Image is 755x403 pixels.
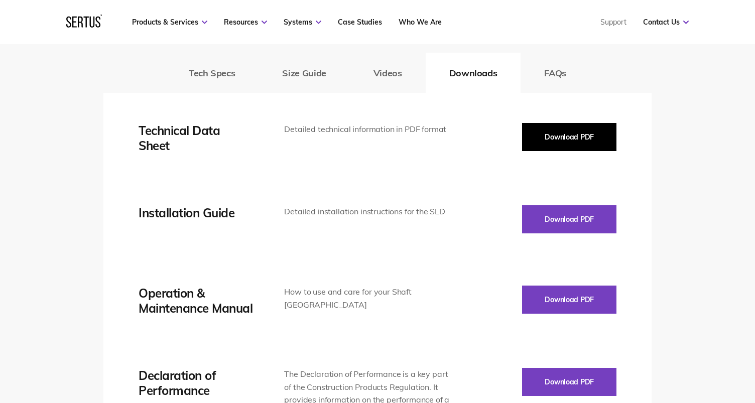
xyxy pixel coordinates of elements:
button: FAQs [521,53,590,93]
a: Case Studies [338,18,382,27]
a: Support [600,18,626,27]
a: Systems [284,18,321,27]
a: Who We Are [399,18,442,27]
button: Download PDF [522,368,616,396]
div: Installation Guide [139,205,254,220]
button: Videos [350,53,426,93]
a: Contact Us [643,18,689,27]
button: Download PDF [522,205,616,233]
a: Products & Services [132,18,207,27]
a: Resources [224,18,267,27]
div: Declaration of Performance [139,368,254,398]
button: Download PDF [522,123,616,151]
button: Tech Specs [165,53,259,93]
button: Size Guide [259,53,349,93]
div: Detailed technical information in PDF format [284,123,450,136]
div: Detailed installation instructions for the SLD [284,205,450,218]
div: Operation & Maintenance Manual [139,286,254,316]
button: Download PDF [522,286,616,314]
div: Technical Data Sheet [139,123,254,153]
div: How to use and care for your Shaft [GEOGRAPHIC_DATA] [284,286,450,311]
